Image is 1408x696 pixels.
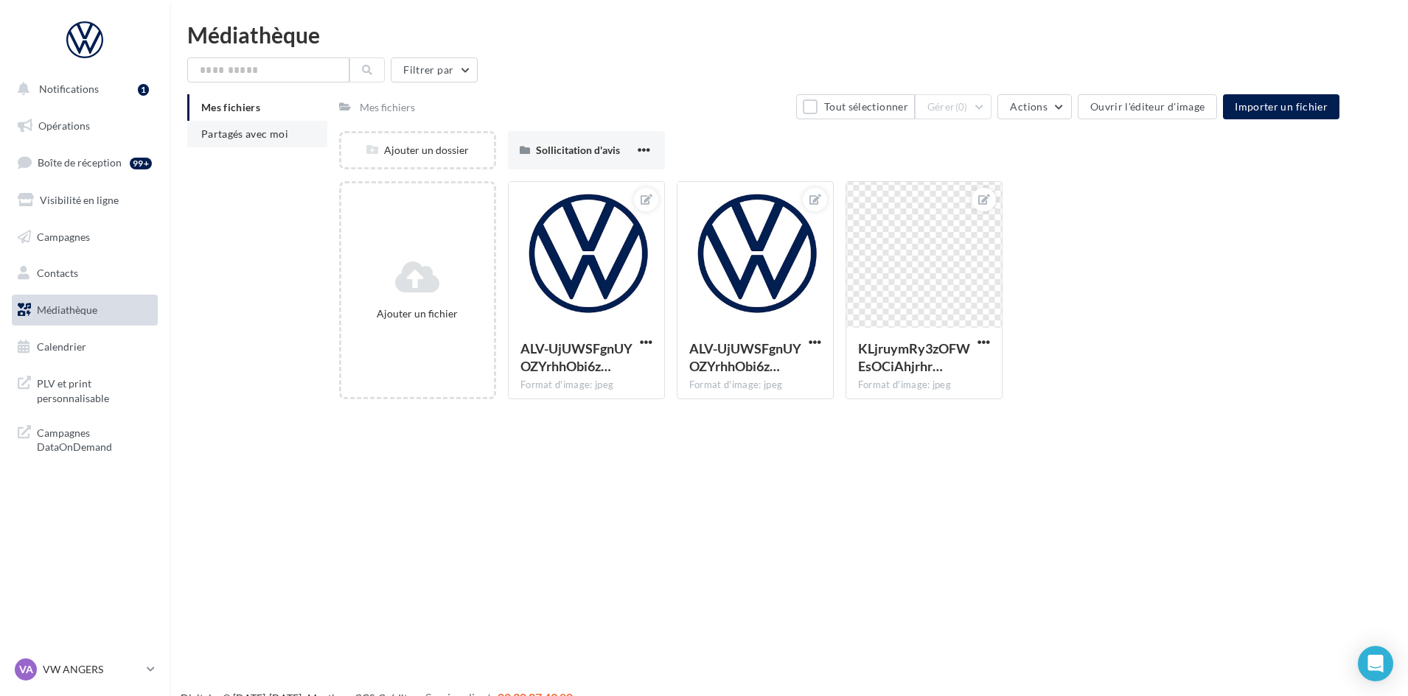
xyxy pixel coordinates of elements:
[9,185,161,216] a: Visibilité en ligne
[130,158,152,169] div: 99+
[37,340,86,353] span: Calendrier
[520,340,632,374] span: ALV-UjUWSFgnUYOZYrhhObi6zmOpVUPT2bGzheuw7TC_GTqJq1djBpai
[858,379,990,392] div: Format d'image: jpeg
[187,24,1390,46] div: Médiathèque
[997,94,1071,119] button: Actions
[9,258,161,289] a: Contacts
[39,82,99,95] span: Notifications
[138,84,149,96] div: 1
[12,655,158,683] a: VA VW ANGERS
[43,662,141,677] p: VW ANGERS
[38,156,122,169] span: Boîte de réception
[9,417,161,460] a: Campagnes DataOnDemand
[796,94,914,119] button: Tout sélectionner
[9,368,161,411] a: PLV et print personnalisable
[858,340,970,374] span: KLjruymRy3zOFWEsOCiAhjrhrwpF5s5yaDvtBvKrnPBQpgnOp0z7_YTIbRUQq3nU9GdHlZUL42b85dgipg=s0
[37,303,97,316] span: Médiathèque
[37,230,90,242] span: Campagnes
[37,423,152,454] span: Campagnes DataOnDemand
[9,331,161,362] a: Calendrier
[520,379,652,392] div: Format d'image: jpeg
[9,295,161,326] a: Médiathèque
[1235,100,1328,113] span: Importer un fichier
[536,144,620,156] span: Sollicitation d'avis
[689,379,821,392] div: Format d'image: jpeg
[9,74,155,105] button: Notifications 1
[38,119,90,132] span: Opérations
[9,222,161,253] a: Campagnes
[1010,100,1047,113] span: Actions
[37,267,78,279] span: Contacts
[347,306,488,321] div: Ajouter un fichier
[360,100,415,115] div: Mes fichiers
[9,147,161,178] a: Boîte de réception99+
[915,94,992,119] button: Gérer(0)
[1078,94,1217,119] button: Ouvrir l'éditeur d'image
[341,143,494,158] div: Ajouter un dossier
[1223,94,1339,119] button: Importer un fichier
[37,373,152,405] span: PLV et print personnalisable
[1358,646,1393,681] div: Open Intercom Messenger
[19,662,33,677] span: VA
[689,340,801,374] span: ALV-UjUWSFgnUYOZYrhhObi6zmOpVUPT2bGzheuw7TC_GTqJq1djBpai
[40,194,119,206] span: Visibilité en ligne
[391,57,478,82] button: Filtrer par
[201,101,260,113] span: Mes fichiers
[201,127,288,140] span: Partagés avec moi
[9,110,161,141] a: Opérations
[955,101,968,113] span: (0)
